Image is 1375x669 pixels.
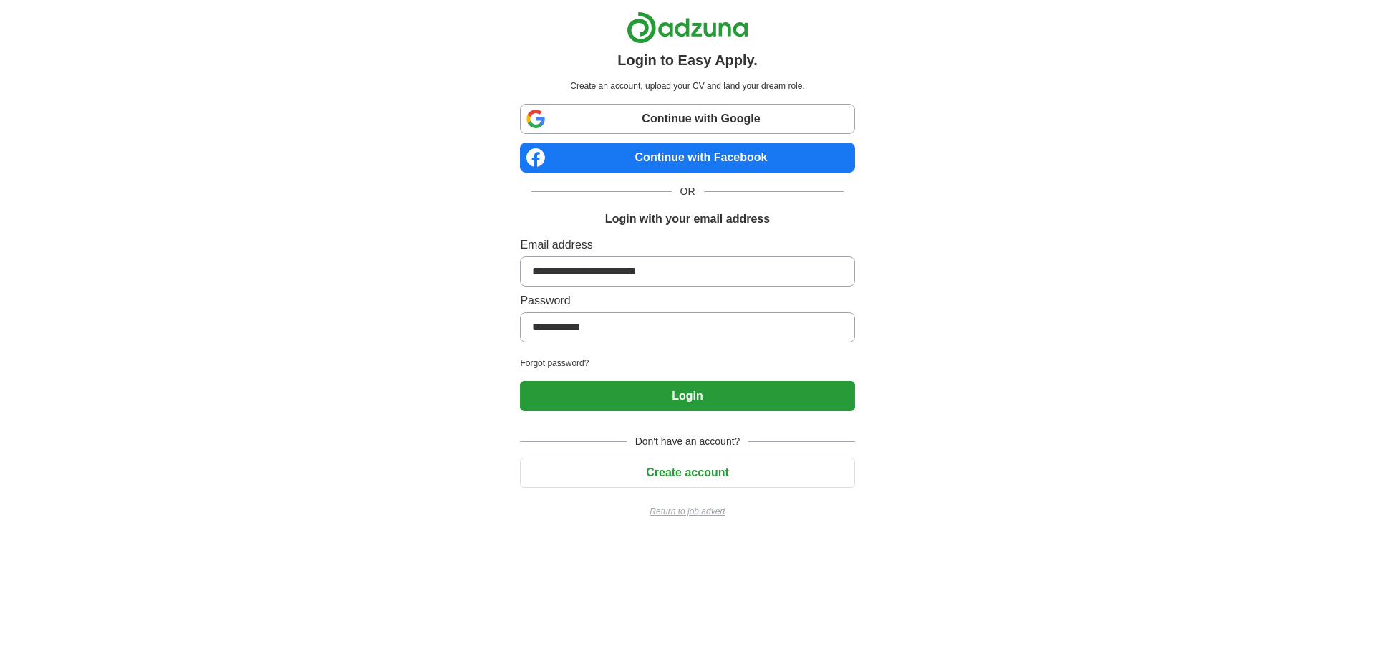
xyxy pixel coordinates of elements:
[617,49,758,71] h1: Login to Easy Apply.
[520,143,854,173] a: Continue with Facebook
[520,357,854,370] a: Forgot password?
[627,434,749,449] span: Don't have an account?
[520,292,854,309] label: Password
[520,236,854,254] label: Email address
[627,11,748,44] img: Adzuna logo
[520,104,854,134] a: Continue with Google
[520,381,854,411] button: Login
[520,505,854,518] a: Return to job advert
[672,184,704,199] span: OR
[520,458,854,488] button: Create account
[520,466,854,478] a: Create account
[605,211,770,228] h1: Login with your email address
[523,80,851,92] p: Create an account, upload your CV and land your dream role.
